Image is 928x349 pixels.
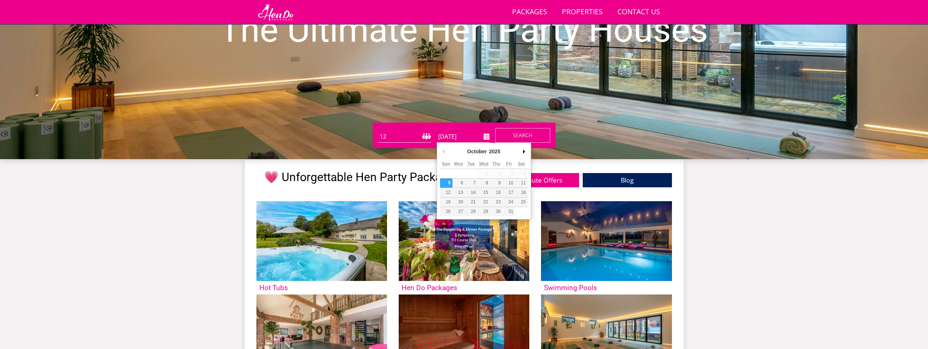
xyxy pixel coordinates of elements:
[515,179,527,188] button: 11
[477,198,490,207] button: 22
[467,161,475,166] abbr: Tuesday
[503,179,515,188] button: 10
[440,146,447,157] button: Previous Month
[490,173,579,187] a: Last Minute Offers
[477,188,490,197] button: 15
[465,198,477,207] button: 21
[503,207,515,216] button: 31
[256,201,387,281] img: 'Hot Tubs' - Large Group Accommodation Holiday Ideas
[399,201,529,281] img: 'Hen Do Packages' - Large Group Accommodation Holiday Ideas
[541,201,672,294] a: 'Swimming Pools' - Large Group Accommodation Holiday Ideas Swimming Pools
[583,173,672,187] a: Blog
[490,198,503,207] button: 23
[466,146,488,157] div: October
[440,179,452,188] button: 5
[521,146,528,157] button: Next Month
[506,161,511,166] abbr: Friday
[515,188,527,197] button: 18
[452,179,465,188] button: 6
[477,179,490,188] button: 8
[544,284,669,292] h3: Swimming Pools
[454,161,463,166] abbr: Monday
[515,198,527,207] button: 25
[440,207,452,216] button: 26
[437,131,489,143] input: Arrival Date
[495,128,550,143] button: Search
[452,198,465,207] button: 20
[256,201,387,294] a: 'Hot Tubs' - Large Group Accommodation Holiday Ideas Hot Tubs
[477,207,490,216] button: 29
[440,188,452,197] button: 12
[259,284,384,292] h3: Hot Tubs
[465,207,477,216] button: 28
[440,198,452,207] button: 19
[452,207,465,216] button: 27
[503,198,515,207] button: 24
[513,132,533,139] span: Search
[465,188,477,197] button: 14
[488,146,501,157] div: 2025
[402,284,526,292] h3: Hen Do Packages
[452,188,465,197] button: 13
[264,171,478,184] h1: 💗 Unforgettable Hen Party Packages 💗
[503,188,515,197] button: 17
[442,161,450,166] abbr: Sunday
[492,161,500,166] abbr: Thursday
[615,4,663,20] a: Contact Us
[559,4,606,20] a: Properties
[541,201,672,281] img: 'Swimming Pools' - Large Group Accommodation Holiday Ideas
[490,188,503,197] button: 16
[509,4,550,20] a: Packages
[490,207,503,216] button: 30
[465,179,477,188] button: 7
[518,161,525,166] abbr: Saturday
[256,3,295,21] img: Hen Do Packages
[479,161,488,166] abbr: Wednesday
[490,179,503,188] button: 9
[399,201,529,294] a: 'Hen Do Packages' - Large Group Accommodation Holiday Ideas Hen Do Packages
